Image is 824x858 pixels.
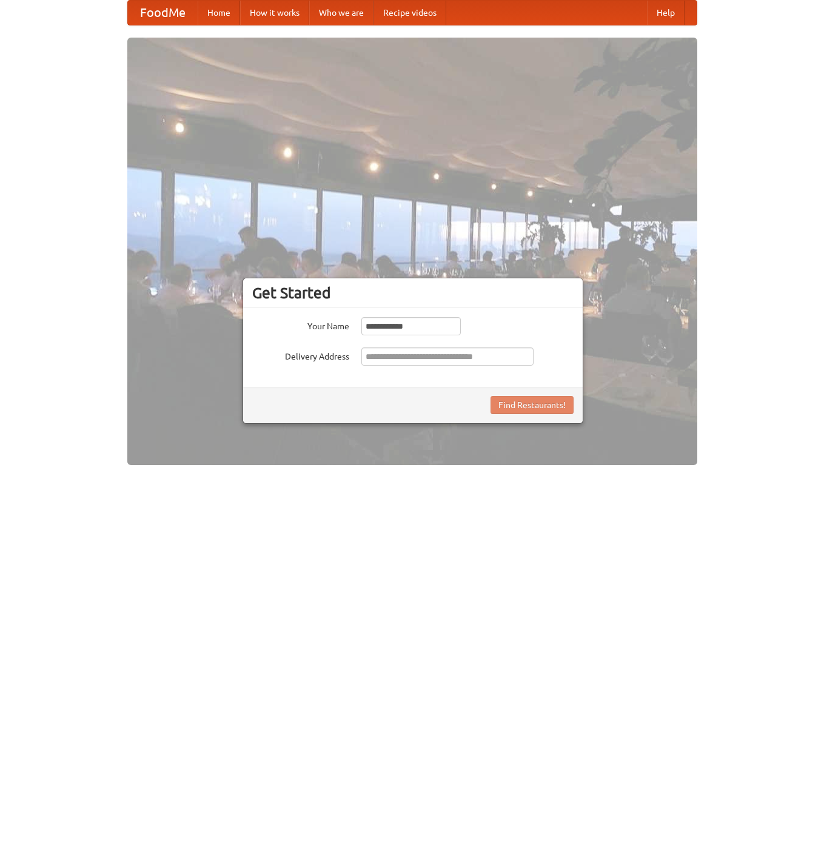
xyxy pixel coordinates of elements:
[252,317,349,332] label: Your Name
[198,1,240,25] a: Home
[240,1,309,25] a: How it works
[128,1,198,25] a: FoodMe
[252,284,574,302] h3: Get Started
[252,347,349,363] label: Delivery Address
[491,396,574,414] button: Find Restaurants!
[309,1,373,25] a: Who we are
[373,1,446,25] a: Recipe videos
[647,1,685,25] a: Help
